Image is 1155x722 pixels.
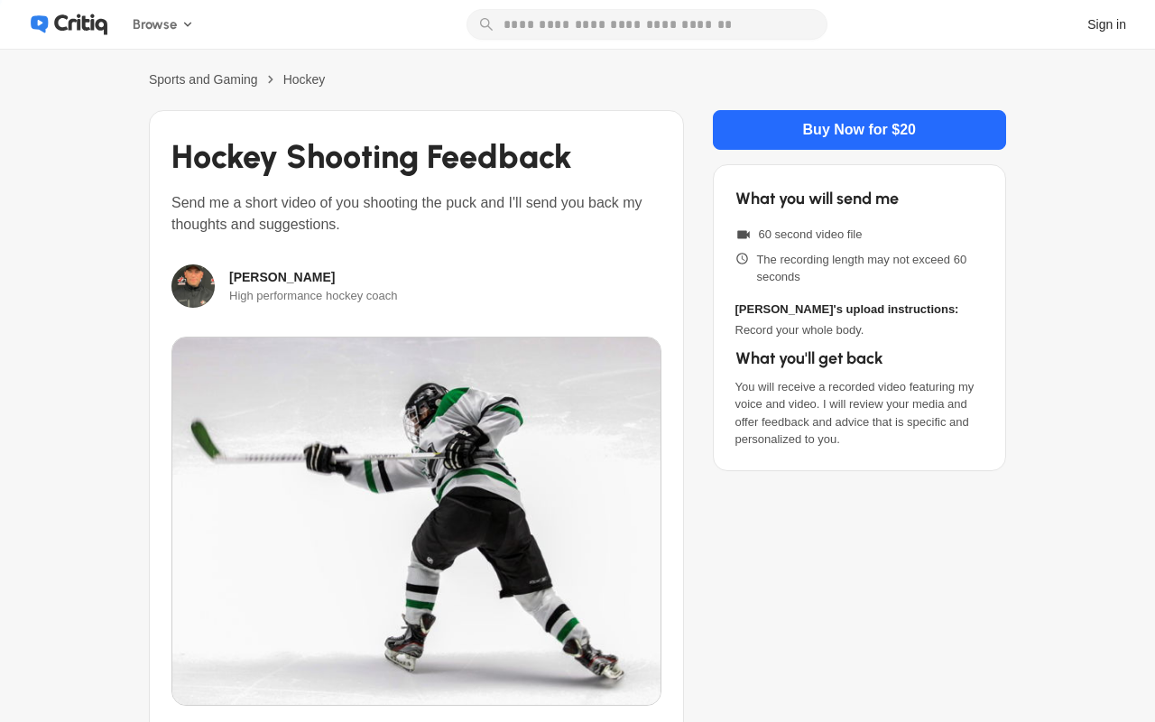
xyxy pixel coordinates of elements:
[735,321,984,339] span: Record your whole body.
[171,264,215,308] img: File
[756,251,984,286] span: The recording length may not exceed 60 seconds
[133,14,177,35] span: Browse
[171,192,661,236] span: Send me a short video of you shooting the puck and I'll send you back my thoughts and suggestions.
[1087,15,1126,34] div: Sign in
[735,378,984,449] span: You will receive a recorded video featuring my voice and video. I will review your media and offe...
[735,187,984,211] span: What you will send me
[229,268,335,287] a: [PERSON_NAME]
[735,301,984,319] span: [PERSON_NAME]'s upload instructions:
[226,284,400,308] span: High performance hockey coach
[149,72,258,87] span: Sports and Gaming
[171,133,661,181] h1: Hockey Shooting Feedback
[759,226,863,244] span: 60 second video file
[735,347,984,371] span: What you'll get back
[283,72,326,87] span: Hockey
[172,338,661,705] img: File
